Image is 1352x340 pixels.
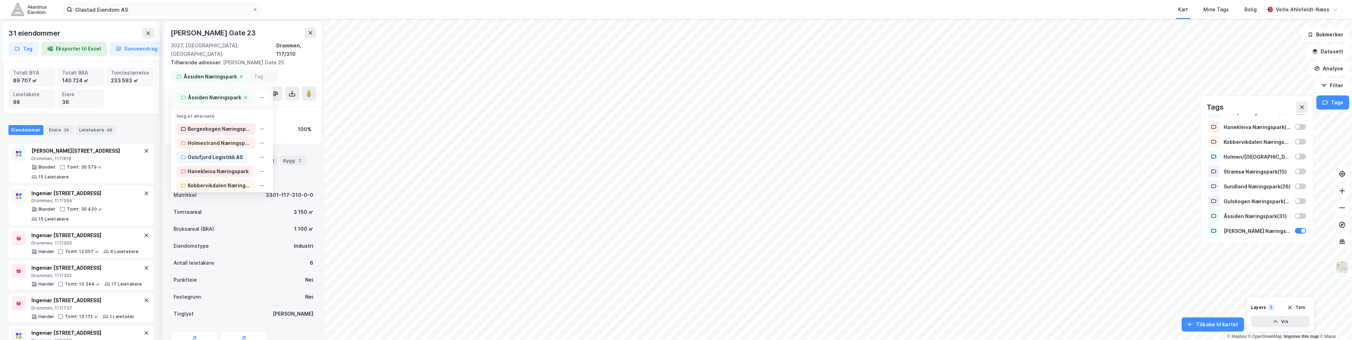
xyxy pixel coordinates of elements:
[31,305,134,311] div: Drammen, 117/737
[188,167,249,176] div: Hanekleiva Næringspark
[34,213,39,219] button: Gif-velger
[13,77,51,84] div: 89 707 ㎡
[67,164,102,170] div: Tomt: 30 579 ㎡
[1317,306,1352,340] div: Kontrollprogram for chat
[38,281,54,287] div: Handel
[1224,154,1291,160] div: Holmen/[GEOGRAPHIC_DATA]/Åskollen Næringspark ( 42 )
[1248,334,1282,339] a: OpenStreetMap
[1203,5,1229,14] div: Mine Tags
[13,90,51,98] div: Leietakere
[188,93,241,102] div: Åssiden Næringspark
[1308,61,1349,76] button: Analyse
[174,242,209,250] div: Eiendomstype
[111,69,149,77] div: Tomtestørrelse
[31,189,142,198] div: Ingeniør [STREET_ADDRESS]
[38,314,54,320] div: Handel
[105,127,114,134] div: 98
[305,276,313,284] div: Nei
[65,249,99,254] div: Tomt: 12 057 ㎡
[110,3,124,16] button: Hjem
[254,74,273,80] input: Tag
[1182,317,1244,332] button: Tilbake til kartet
[171,58,310,67] div: [PERSON_NAME] Gate 25
[38,216,69,222] div: 15 Leietakere
[294,208,313,216] div: 3 150 ㎡
[62,98,100,106] div: 36
[8,42,38,56] button: Tag
[6,48,116,95] div: Hei og velkommen til Newsec Maps, VetleOm det er du lurer på så er det bare å ta kontakt her. [DE...
[38,174,69,180] div: 15 Leietakere
[41,42,107,56] button: Eksporter til Excel
[38,164,55,170] div: Blandet
[31,198,142,204] div: Drammen, 117/594
[34,9,88,16] p: Aktiv for over 1 u siden
[121,210,132,222] button: Send en melding…
[183,72,237,81] div: Åssiden Næringspark
[174,276,197,284] div: Punktleie
[188,181,251,190] div: Kobbervikdalen Næringspark
[1224,183,1291,189] div: Sundland Næringspark ( 26 )
[273,310,313,318] div: [PERSON_NAME]
[72,4,252,15] input: Søk på adresse, matrikkel, gårdeiere, leietakere eller personer
[93,238,135,242] button: Koble til på nytt
[1282,302,1310,313] button: Tøm
[62,69,100,77] div: Totalt BRA
[171,27,257,39] div: [PERSON_NAME] Gate 23
[188,139,251,147] div: Holmestrand Næringspark
[171,59,223,65] span: Tilhørende adresser:
[174,191,197,199] div: Matrikkel
[110,314,134,320] div: 1 Leietaker
[266,191,313,199] div: 3301-117-310-0-0
[13,98,51,106] div: 98
[67,206,102,212] div: Tomt: 30 430 ㎡
[1306,45,1349,59] button: Datasett
[65,314,98,320] div: Tomt: 10 172 ㎡
[276,41,316,58] div: Drammen, 117/310
[1224,169,1291,175] div: Strømsø Næringspark ( 15 )
[46,125,73,135] div: Eiere
[1251,305,1266,310] div: Layers
[62,90,100,98] div: Eiere
[1224,139,1291,145] div: Kobbervikdalen Næringspark ( 86 )
[62,77,100,84] div: 140 724 ㎡
[22,213,28,219] button: Emoji-velger
[174,208,202,216] div: Tomteareal
[110,42,163,56] button: Sammendrag
[31,273,142,279] div: Drammen, 117/302
[124,3,137,16] div: Lukk
[294,242,313,250] div: Industri
[31,147,142,155] div: [PERSON_NAME][STREET_ADDRESS]
[111,77,149,84] div: 233 593 ㎡
[305,293,313,301] div: Nei
[11,3,47,16] img: akershus-eiendom-logo.9091f326c980b4bce74ccdd9f866810c.svg
[1276,5,1329,14] div: Vetle Ahlefeldt-Næss
[296,157,303,164] div: 2
[11,213,17,219] button: Last opp vedlegg
[111,281,142,287] div: 17 Leietakere
[310,259,313,267] div: 6
[38,249,54,254] div: Handel
[31,264,142,272] div: Ingeniør [STREET_ADDRESS]
[1207,101,1224,113] div: Tags
[1316,95,1349,110] button: Tags
[45,213,50,219] button: Start recording
[34,4,52,9] h1: Simen
[6,48,135,110] div: Simen sier…
[1267,304,1274,311] div: 1
[1224,213,1291,219] div: Åssiden Næringspark ( 31 )
[11,96,49,100] div: Simen • 1 t siden
[1302,28,1349,42] button: Bokmerker
[31,329,134,337] div: Ingeniør [STREET_ADDRESS]
[174,259,214,267] div: Antall leietakere
[1178,5,1188,14] div: Kart
[31,156,142,162] div: Drammen, 117/819
[1251,316,1310,327] button: Vis
[31,296,134,305] div: Ingeniør [STREET_ADDRESS]
[1315,78,1349,93] button: Filter
[31,231,139,240] div: Ingeniør [STREET_ADDRESS]
[298,125,312,134] div: 100%
[294,225,313,233] div: 1 100 ㎡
